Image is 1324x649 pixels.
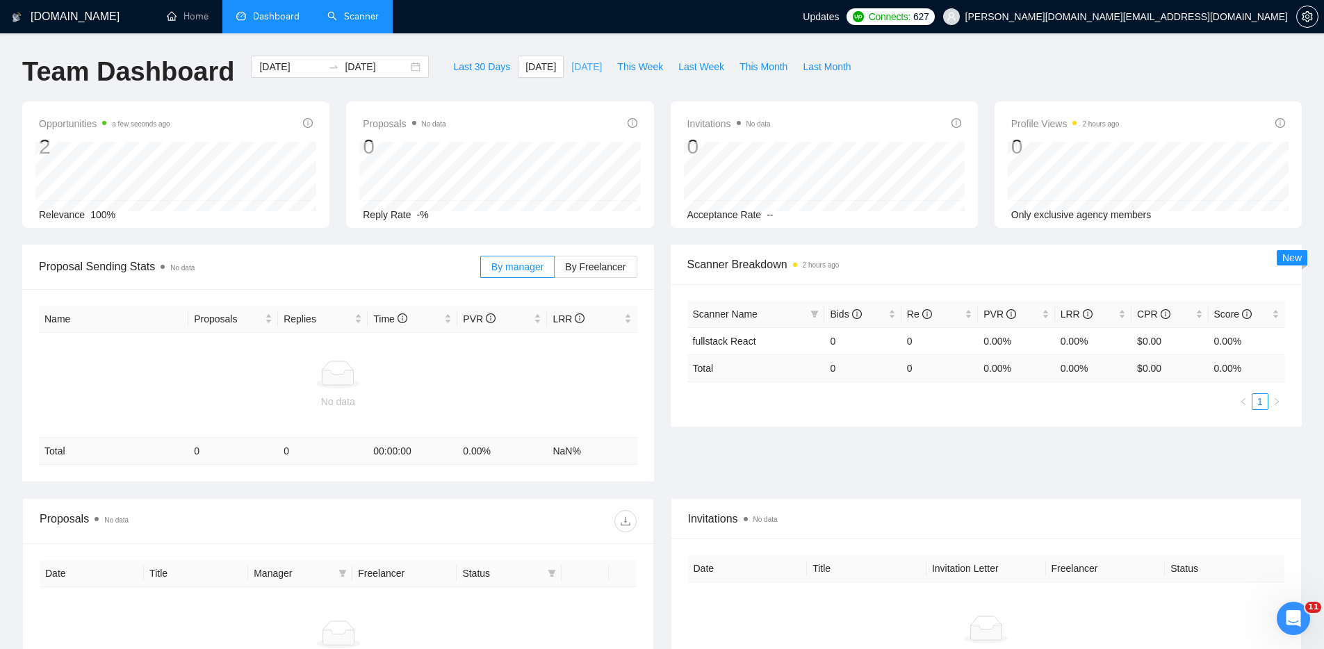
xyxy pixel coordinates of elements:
[926,555,1046,582] th: Invitation Letter
[28,431,233,445] div: Sardor AI Prompt Library
[363,115,446,132] span: Proposals
[278,306,368,333] th: Replies
[1161,309,1170,319] span: info-circle
[1083,309,1093,319] span: info-circle
[732,56,795,78] button: This Month
[810,310,819,318] span: filter
[363,133,446,160] div: 0
[248,560,352,587] th: Manager
[1131,354,1208,381] td: $ 0.00
[614,510,637,532] button: download
[803,261,840,269] time: 2 hours ago
[1011,133,1120,160] div: 0
[463,313,496,324] span: PVR
[368,438,457,465] td: 00:00:00
[978,327,1054,354] td: 0.00%
[39,209,85,220] span: Relevance
[693,309,758,320] span: Scanner Name
[753,516,778,523] span: No data
[678,59,724,74] span: Last Week
[1055,354,1131,381] td: 0.00 %
[571,59,602,74] span: [DATE]
[90,209,115,220] span: 100%
[565,261,626,272] span: By Freelancer
[44,394,632,409] div: No data
[398,313,407,323] span: info-circle
[40,510,338,532] div: Proposals
[803,11,839,22] span: Updates
[328,61,339,72] span: to
[1296,6,1318,28] button: setting
[39,115,170,132] span: Opportunities
[20,286,258,313] button: Search for help
[901,327,978,354] td: 0
[1297,11,1318,22] span: setting
[1137,309,1170,320] span: CPR
[115,468,163,478] span: Messages
[284,311,352,327] span: Replies
[167,10,209,22] a: homeHome
[218,22,246,50] img: Profile image for Dima
[328,61,339,72] span: swap-right
[907,309,932,320] span: Re
[144,560,248,587] th: Title
[253,10,300,22] span: Dashboard
[28,293,113,307] span: Search for help
[808,304,822,324] span: filter
[687,256,1286,273] span: Scanner Breakdown
[688,555,808,582] th: Date
[278,438,368,465] td: 0
[28,193,250,217] p: How can we help?
[617,59,663,74] span: This Week
[687,115,771,132] span: Invitations
[693,336,756,347] a: fullstack React
[186,434,278,489] button: Help
[1011,115,1120,132] span: Profile Views
[39,438,188,465] td: Total
[352,560,457,587] th: Freelancer
[373,313,407,324] span: Time
[112,120,170,128] time: a few seconds ago
[767,209,773,220] span: --
[1296,11,1318,22] a: setting
[40,560,144,587] th: Date
[1006,309,1016,319] span: info-circle
[1275,118,1285,128] span: info-circle
[824,327,901,354] td: 0
[345,59,408,74] input: End date
[852,309,862,319] span: info-circle
[947,12,956,22] span: user
[28,365,233,394] div: 🔠 GigRadar Search Syntax: Query Operators for Optimized Job Searches
[1242,309,1252,319] span: info-circle
[462,566,541,581] span: Status
[951,118,961,128] span: info-circle
[28,324,233,354] div: ✅ How To: Connect your agency to [DOMAIN_NAME]
[303,118,313,128] span: info-circle
[1061,309,1093,320] span: LRR
[688,510,1285,527] span: Invitations
[39,306,188,333] th: Name
[14,234,264,272] div: Ask a question
[564,56,610,78] button: [DATE]
[1268,393,1285,410] button: right
[194,311,262,327] span: Proposals
[28,405,233,420] div: 👑 Laziza AI - Job Pre-Qualification
[31,468,62,478] span: Home
[1252,394,1268,409] a: 1
[1131,327,1208,354] td: $0.00
[739,59,787,74] span: This Month
[746,120,771,128] span: No data
[417,209,429,220] span: -%
[687,209,762,220] span: Acceptance Rate
[1239,397,1248,406] span: left
[553,313,585,324] span: LRR
[1268,393,1285,410] li: Next Page
[525,59,556,74] span: [DATE]
[1011,209,1152,220] span: Only exclusive agency members
[1082,120,1119,128] time: 2 hours ago
[610,56,671,78] button: This Week
[491,261,544,272] span: By manager
[922,309,932,319] span: info-circle
[327,10,379,22] a: searchScanner
[1055,327,1131,354] td: 0.00%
